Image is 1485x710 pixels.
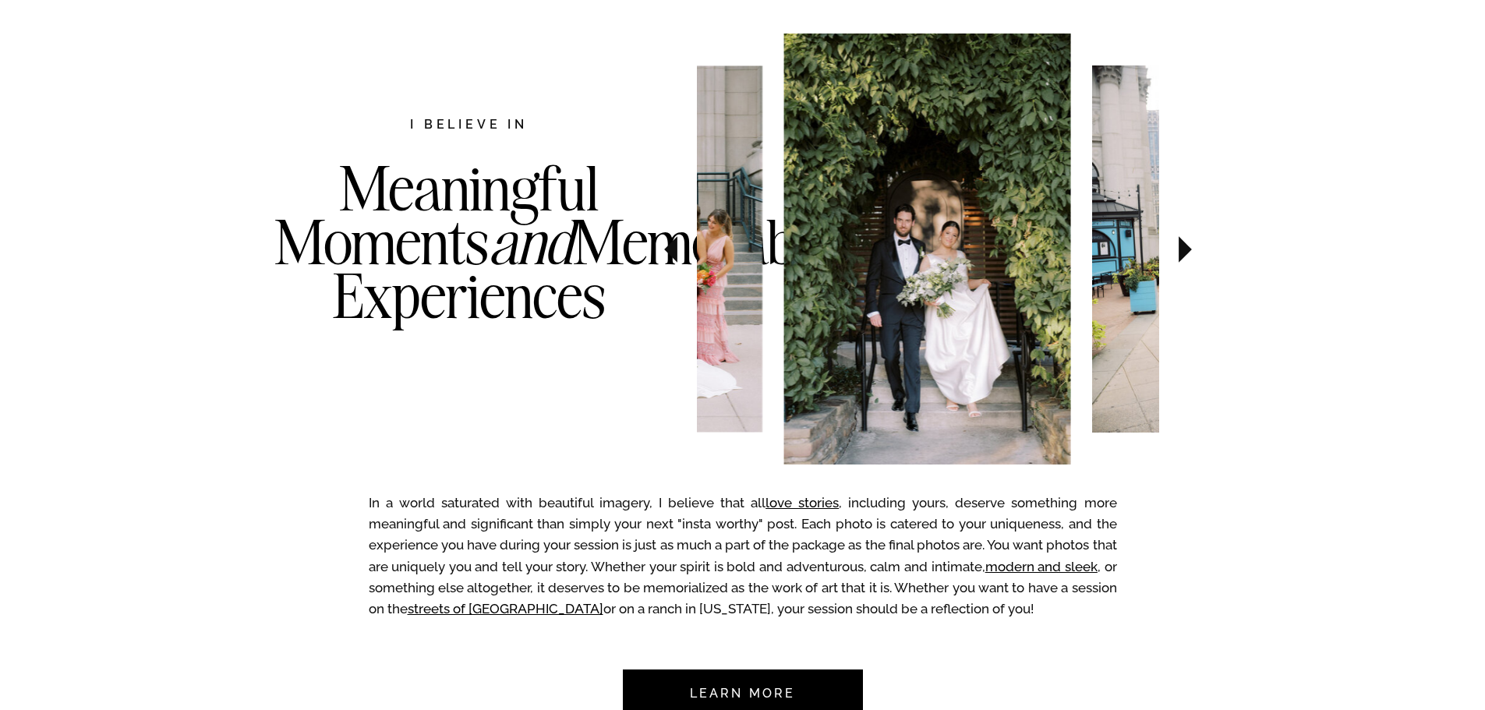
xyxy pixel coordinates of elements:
[489,203,573,280] i: and
[765,495,839,510] a: love stories
[369,493,1117,627] p: In a world saturated with beautiful imagery, I believe that all , including yours, deserve someth...
[1093,65,1337,432] img: Newlyweds in downtown NYC wearing tuxes and boutonnieres
[985,559,1098,574] a: modern and sleek
[408,601,603,616] a: streets of [GEOGRAPHIC_DATA]
[783,34,1071,465] img: Bride and groom walking for a portrait
[328,115,610,136] h2: I believe in
[274,161,664,386] h3: Meaningful Moments Memorable Experiences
